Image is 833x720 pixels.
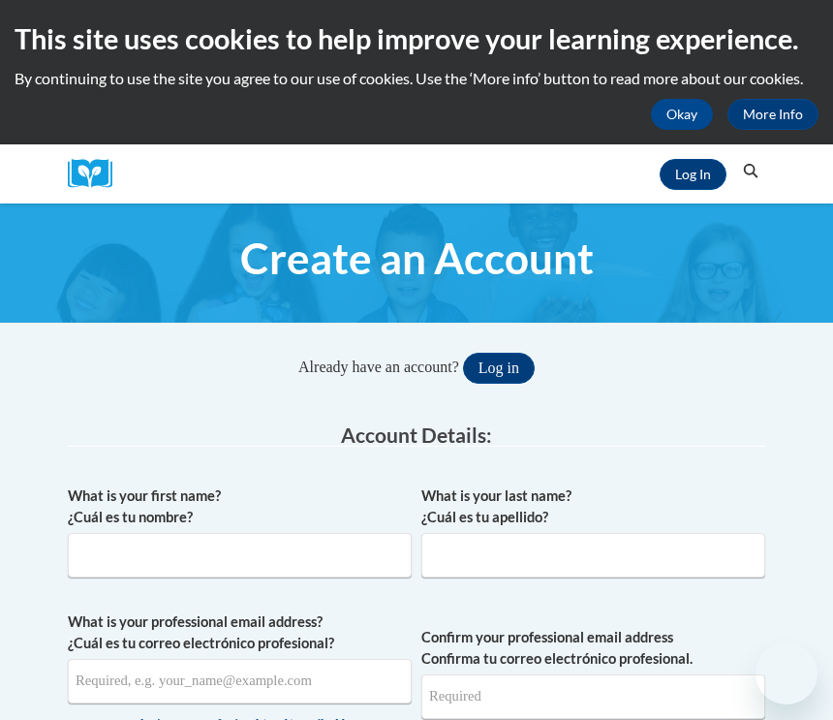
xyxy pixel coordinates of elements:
[756,642,818,704] iframe: Button to launch messaging window
[736,160,765,183] button: Search
[651,99,713,130] button: Okay
[421,533,765,578] input: Metadata input
[68,659,412,704] input: Metadata input
[298,359,459,375] span: Already have an account?
[68,159,126,189] img: Logo brand
[240,233,594,284] span: Create an Account
[421,627,765,670] label: Confirm your professional email address Confirma tu correo electrónico profesional.
[15,19,818,58] h2: This site uses cookies to help improve your learning experience.
[463,353,535,384] button: Log in
[68,159,126,189] a: Cox Campus
[727,99,818,130] a: More Info
[421,485,765,528] label: What is your last name? ¿Cuál es tu apellido?
[341,423,492,447] span: Account Details:
[421,674,765,719] input: Required
[660,159,726,190] a: Log In
[68,533,412,578] input: Metadata input
[68,485,412,528] label: What is your first name? ¿Cuál es tu nombre?
[15,68,818,89] p: By continuing to use the site you agree to our use of cookies. Use the ‘More info’ button to read...
[68,611,412,654] label: What is your professional email address? ¿Cuál es tu correo electrónico profesional?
